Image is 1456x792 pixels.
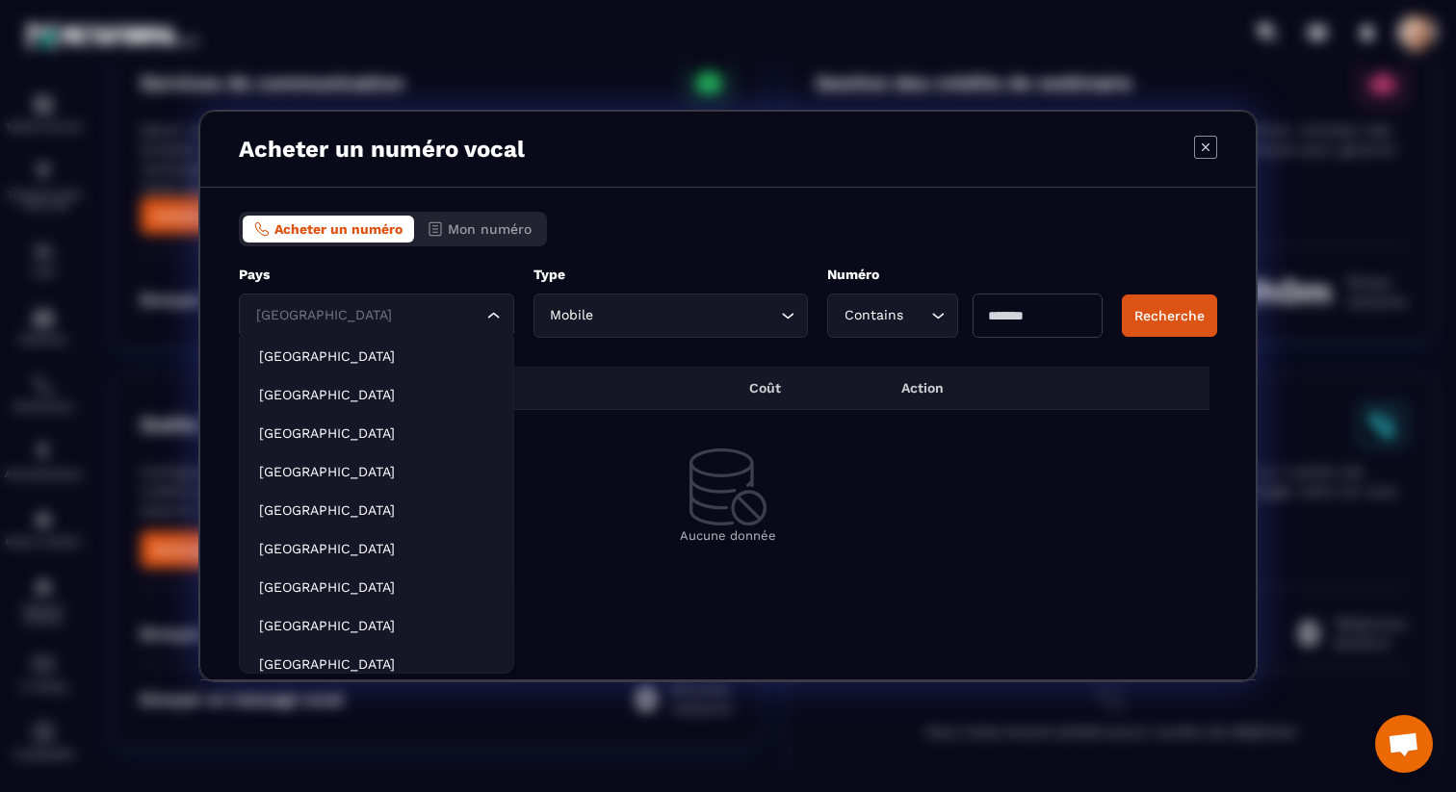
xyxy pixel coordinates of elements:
th: Pays [433,367,585,410]
p: Numéro [827,266,1103,284]
span: Mobile [546,305,598,326]
input: Search for option [251,305,482,326]
p: Aucune donnée [277,528,1179,543]
span: Contains [840,305,907,326]
div: Search for option [533,294,809,338]
input: Search for option [907,305,925,326]
th: Action [888,367,1209,410]
div: Search for option [239,294,514,338]
span: Acheter un numéro [274,221,403,237]
input: Search for option [598,305,777,326]
th: Coût [736,367,887,410]
button: Acheter un numéro [243,216,414,243]
span: Mon numéro [448,221,532,237]
p: Pays [239,266,514,284]
button: Mon numéro [416,216,543,243]
p: Acheter un numéro vocal [239,136,525,163]
button: Recherche [1122,294,1217,337]
a: Ouvrir le chat [1375,715,1433,773]
p: Type [533,266,809,284]
th: Numéro de téléphone [239,367,433,410]
div: Search for option [827,294,957,338]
